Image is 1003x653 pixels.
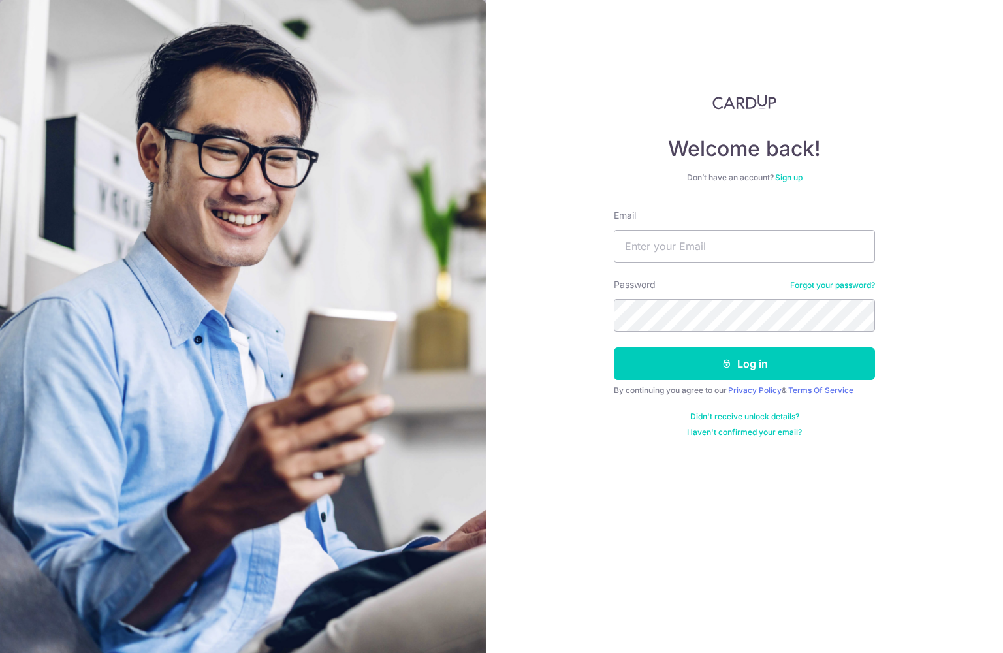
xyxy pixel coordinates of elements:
[712,94,776,110] img: CardUp Logo
[614,230,875,263] input: Enter your Email
[790,280,875,291] a: Forgot your password?
[788,385,853,395] a: Terms Of Service
[614,278,656,291] label: Password
[614,209,636,222] label: Email
[614,136,875,162] h4: Welcome back!
[775,172,803,182] a: Sign up
[614,347,875,380] button: Log in
[687,427,802,438] a: Haven't confirmed your email?
[614,385,875,396] div: By continuing you agree to our &
[614,172,875,183] div: Don’t have an account?
[690,411,799,422] a: Didn't receive unlock details?
[728,385,782,395] a: Privacy Policy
